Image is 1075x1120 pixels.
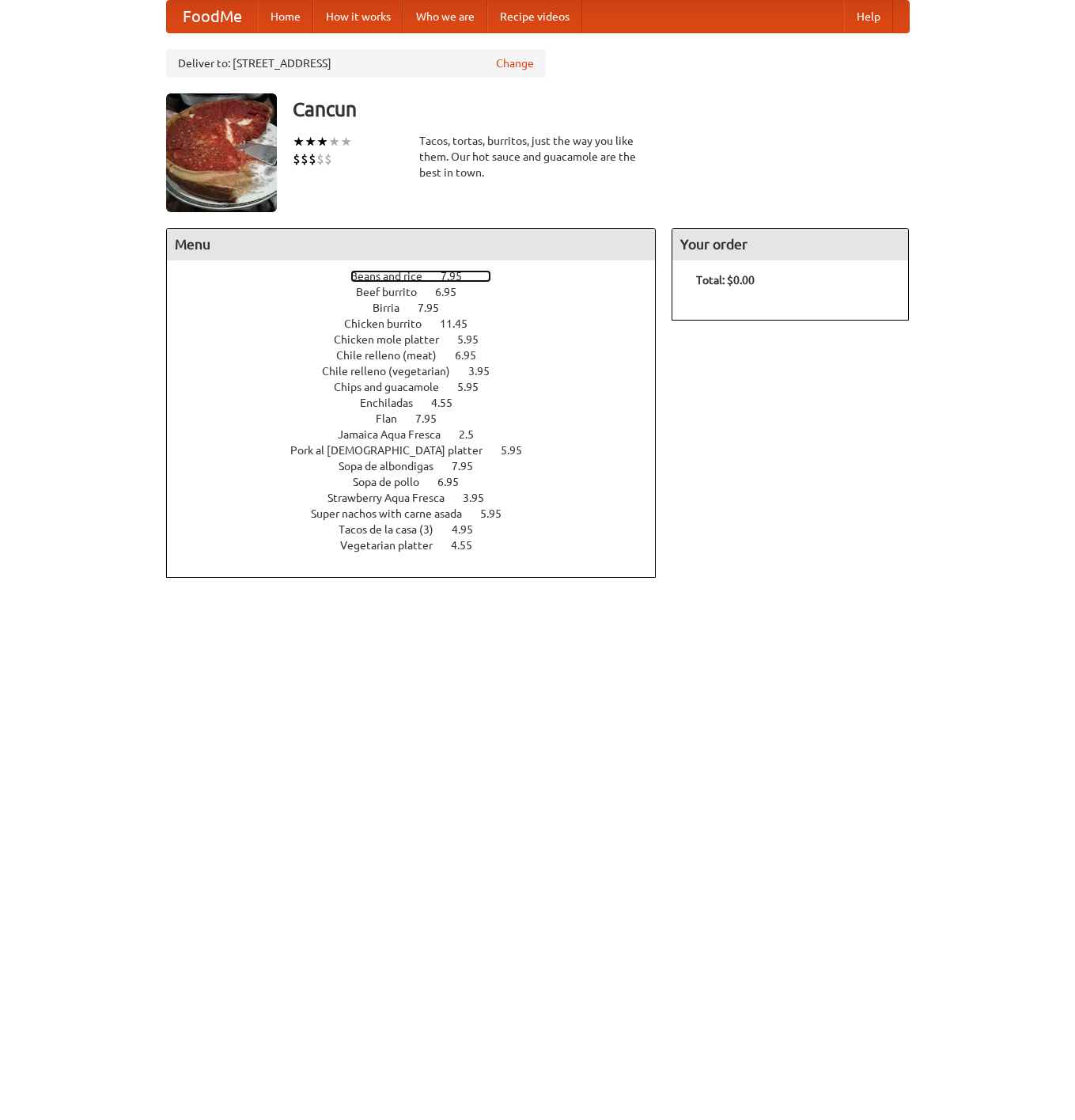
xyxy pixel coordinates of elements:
h4: Your order [672,229,908,260]
a: Chicken mole platter 5.95 [334,333,508,346]
span: 7.95 [452,460,489,473]
a: Chile relleno (vegetarian) 3.95 [322,365,519,378]
span: Chile relleno (meat) [336,349,452,362]
span: Birria [373,302,415,314]
span: 6.95 [437,476,475,488]
a: Sopa de albondigas 7.95 [339,460,502,473]
a: How it works [313,1,403,32]
span: 4.55 [431,397,468,409]
li: ★ [293,133,305,150]
a: Tacos de la casa (3) 4.95 [339,523,502,536]
span: 5.95 [501,444,538,457]
span: Strawberry Aqua Fresca [327,492,460,504]
a: Change [496,55,534,71]
span: 6.95 [435,286,472,298]
a: Super nachos with carne asada 5.95 [311,507,531,520]
span: Sopa de albondigas [339,460,449,473]
li: $ [316,150,324,168]
span: 11.45 [440,317,483,330]
span: 4.95 [452,523,489,536]
a: Sopa de pollo 6.95 [353,476,488,488]
span: Beef burrito [356,286,433,298]
span: Sopa de pollo [353,476,435,488]
span: 7.95 [418,302,455,314]
li: $ [293,150,301,168]
li: ★ [340,133,352,150]
span: Vegetarian platter [340,539,449,552]
span: Tacos de la casa (3) [339,523,449,536]
span: 6.95 [455,349,492,362]
span: Super nachos with carne asada [311,507,478,520]
b: Total: $0.00 [696,274,755,287]
li: $ [308,150,316,168]
a: FoodMe [167,1,258,32]
a: Enchiladas 4.55 [360,397,482,409]
a: Beans and rice 7.95 [350,270,491,283]
span: Enchiladas [360,397,429,409]
span: 5.95 [457,381,494,393]
a: Help [844,1,893,32]
a: Jamaica Aqua Fresca 2.5 [338,428,503,441]
li: ★ [305,133,316,150]
div: Tacos, tortas, burritos, just the way you like them. Our hot sauce and guacamole are the best in ... [419,133,657,180]
span: 3.95 [468,365,505,378]
a: Pork al [DEMOGRAPHIC_DATA] platter 5.95 [290,444,551,457]
span: 7.95 [441,270,478,283]
span: Chicken burrito [344,317,437,330]
a: Birria 7.95 [373,302,468,314]
span: Pork al [DEMOGRAPHIC_DATA] platter [290,444,498,457]
span: Flan [376,412,413,425]
a: Home [258,1,313,32]
span: 4.55 [451,539,488,552]
li: $ [324,150,332,168]
li: ★ [328,133,340,150]
span: 5.95 [480,507,517,520]
a: Chips and guacamole 5.95 [334,381,508,393]
span: 5.95 [457,333,494,346]
a: Chile relleno (meat) 6.95 [336,349,505,362]
img: angular.jpg [166,93,277,212]
span: 7.95 [415,412,452,425]
h3: Cancun [293,93,910,125]
a: Who we are [403,1,487,32]
a: Strawberry Aqua Fresca 3.95 [327,492,513,504]
span: Chile relleno (vegetarian) [322,365,466,378]
a: Chicken burrito 11.45 [344,317,497,330]
h4: Menu [167,229,656,260]
a: Beef burrito 6.95 [356,286,486,298]
span: 2.5 [459,428,490,441]
span: Chicken mole platter [334,333,455,346]
div: Deliver to: [STREET_ADDRESS] [166,49,546,78]
span: Jamaica Aqua Fresca [338,428,456,441]
li: ★ [316,133,328,150]
a: Flan 7.95 [376,412,466,425]
li: $ [301,150,308,168]
a: Recipe videos [487,1,582,32]
span: 3.95 [463,492,500,504]
a: Vegetarian platter 4.55 [340,539,502,552]
span: Chips and guacamole [334,381,455,393]
span: Beans and rice [350,270,438,283]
